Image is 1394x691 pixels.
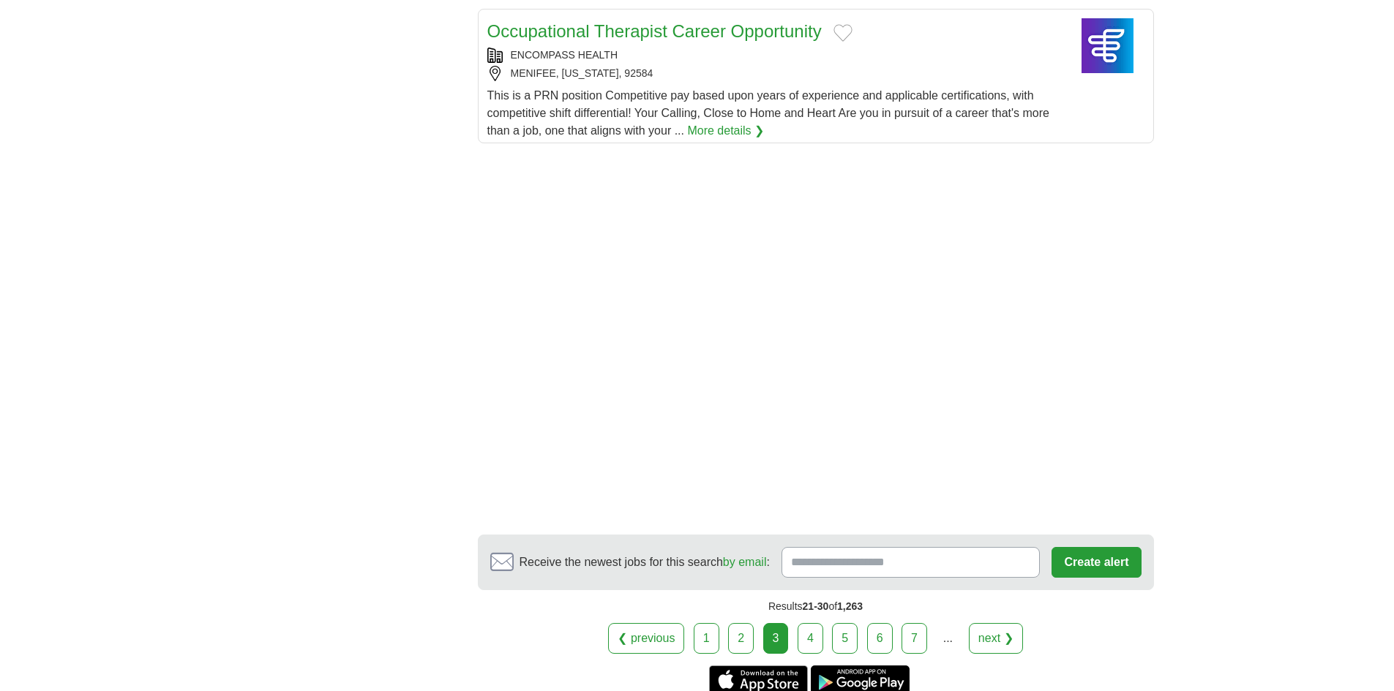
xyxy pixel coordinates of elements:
a: ❮ previous [608,623,684,654]
a: ENCOMPASS HEALTH [511,49,618,61]
span: 1,263 [837,600,863,612]
a: 1 [694,623,719,654]
a: Occupational Therapist Career Opportunity [487,21,822,41]
div: 3 [763,623,789,654]
span: Receive the newest jobs for this search : [520,554,770,571]
a: by email [723,556,767,568]
div: ... [933,624,962,653]
a: 4 [798,623,823,654]
span: This is a PRN position Competitive pay based upon years of experience and applicable certificatio... [487,89,1049,137]
button: Create alert [1052,547,1141,578]
a: More details ❯ [687,122,764,140]
a: 2 [728,623,754,654]
a: 5 [832,623,858,654]
div: Results of [478,590,1154,623]
button: Add to favorite jobs [833,24,852,42]
div: MENIFEE, [US_STATE], 92584 [487,66,1060,81]
iframe: Ads by Google [478,155,1154,523]
span: 21-30 [803,600,829,612]
img: Encompass Health logo [1071,18,1144,73]
a: 6 [867,623,893,654]
a: 7 [902,623,927,654]
a: next ❯ [969,623,1023,654]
